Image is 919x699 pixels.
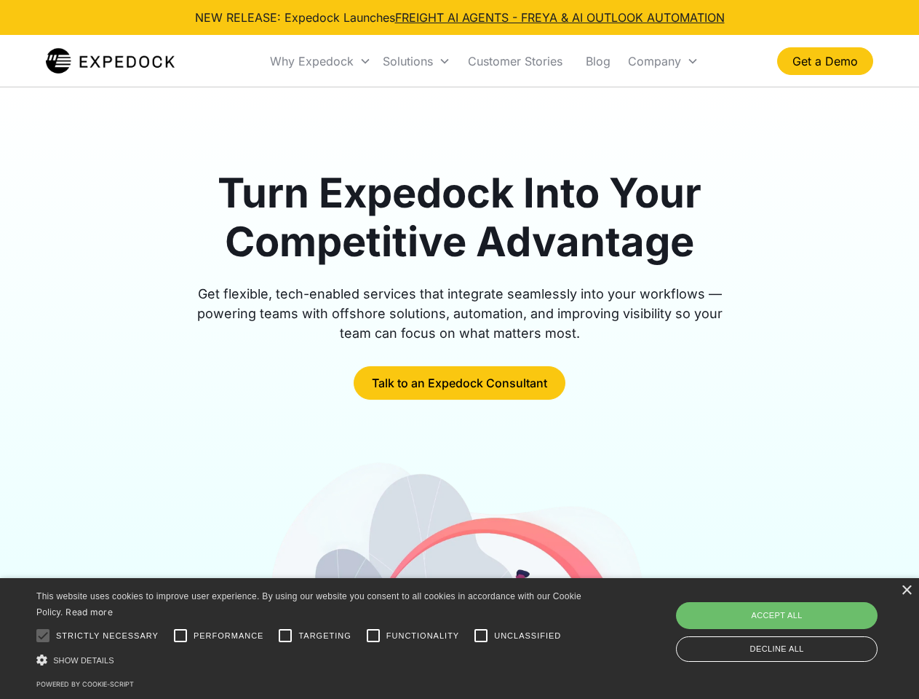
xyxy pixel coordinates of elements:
[354,366,565,400] a: Talk to an Expedock Consultant
[677,542,919,699] iframe: Chat Widget
[180,169,739,266] h1: Turn Expedock Into Your Competitive Advantage
[777,47,873,75] a: Get a Demo
[36,591,581,618] span: This website uses cookies to improve user experience. By using our website you consent to all coo...
[456,36,574,86] a: Customer Stories
[195,9,725,26] div: NEW RELEASE: Expedock Launches
[46,47,175,76] img: Expedock Logo
[65,607,113,617] a: Read more
[264,36,377,86] div: Why Expedock
[494,630,561,642] span: Unclassified
[270,54,354,68] div: Why Expedock
[180,284,739,343] div: Get flexible, tech-enabled services that integrate seamlessly into your workflows — powering team...
[46,47,175,76] a: home
[383,54,433,68] div: Solutions
[574,36,622,86] a: Blog
[53,656,114,665] span: Show details
[36,652,586,668] div: Show details
[298,630,351,642] span: Targeting
[386,630,459,642] span: Functionality
[395,10,725,25] a: FREIGHT AI AGENTS - FREYA & AI OUTLOOK AUTOMATION
[194,630,264,642] span: Performance
[36,680,134,688] a: Powered by cookie-script
[56,630,159,642] span: Strictly necessary
[377,36,456,86] div: Solutions
[622,36,704,86] div: Company
[628,54,681,68] div: Company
